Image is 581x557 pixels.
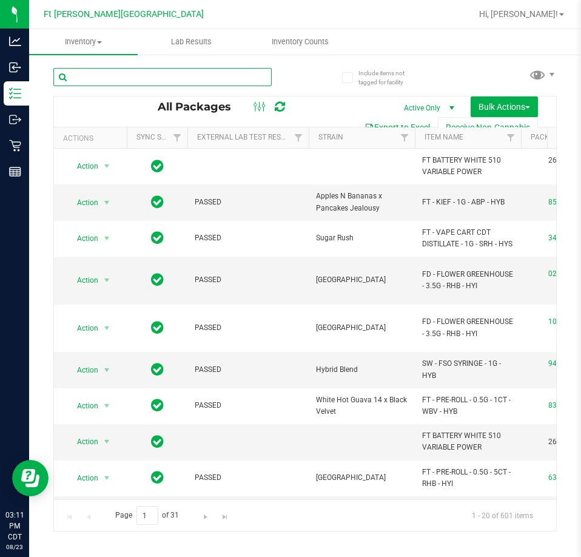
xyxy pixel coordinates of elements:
span: Action [66,433,99,450]
button: Bulk Actions [471,96,538,117]
span: PASSED [195,197,301,208]
span: PASSED [195,274,301,286]
span: In Sync [151,397,164,414]
span: FT - PRE-ROLL - 0.5G - 1CT - WBV - HYB [422,394,514,417]
span: Action [66,362,99,379]
input: 1 [136,506,158,525]
span: PASSED [195,472,301,484]
span: select [99,230,115,247]
span: FT BATTERY WHITE 510 VARIABLE POWER [422,155,514,178]
iframe: Resource center [12,460,49,496]
a: Item Name [425,133,463,141]
a: Lab Results [138,29,246,55]
span: Action [66,158,99,175]
span: select [99,320,115,337]
span: Inventory [29,36,138,47]
span: FT - VAPE CART CDT DISTILLATE - 1G - SRH - HYS [422,227,514,250]
a: Go to the last page [216,506,233,522]
a: Filter [289,127,309,148]
span: Action [66,194,99,211]
span: In Sync [151,433,164,450]
span: select [99,194,115,211]
span: Ft [PERSON_NAME][GEOGRAPHIC_DATA] [44,9,204,19]
div: Actions [63,134,122,143]
a: Filter [501,127,521,148]
span: Lab Results [155,36,228,47]
span: FD - FLOWER GREENHOUSE - 3.5G - RHB - HYI [422,316,514,339]
span: [GEOGRAPHIC_DATA] [316,472,408,484]
button: Receive Non-Cannabis [438,117,538,138]
span: PASSED [195,364,301,376]
a: External Lab Test Result [197,133,292,141]
span: In Sync [151,319,164,336]
button: Export to Excel [357,117,438,138]
span: Action [66,230,99,247]
span: select [99,433,115,450]
span: In Sync [151,158,164,175]
a: Go to the next page [197,506,215,522]
span: PASSED [195,400,301,411]
span: select [99,397,115,414]
span: In Sync [151,271,164,288]
span: All Packages [158,100,243,113]
inline-svg: Analytics [9,35,21,47]
p: 08/23 [5,542,24,552]
a: Filter [167,127,187,148]
span: Hi, [PERSON_NAME]! [479,9,558,19]
span: In Sync [151,194,164,211]
span: select [99,272,115,289]
span: 1 - 20 of 601 items [462,506,543,524]
span: select [99,362,115,379]
inline-svg: Retail [9,140,21,152]
p: 03:11 PM CDT [5,510,24,542]
span: FT - PRE-ROLL - 0.5G - 5CT - RHB - HYI [422,467,514,490]
span: Sugar Rush [316,232,408,244]
span: In Sync [151,469,164,486]
span: FD - FLOWER GREENHOUSE - 3.5G - RHB - HYI [422,269,514,292]
span: FT - KIEF - 1G - ABP - HYB [422,197,514,208]
inline-svg: Outbound [9,113,21,126]
span: Include items not tagged for facility [358,69,419,87]
span: In Sync [151,361,164,378]
inline-svg: Reports [9,166,21,178]
span: Action [66,397,99,414]
span: In Sync [151,229,164,246]
span: PASSED [195,322,301,334]
span: Bulk Actions [479,102,530,112]
inline-svg: Inbound [9,61,21,73]
span: SW - FSO SYRINGE - 1G - HYB [422,358,514,381]
span: Apples N Bananas x Pancakes Jealousy [316,191,408,214]
span: White Hot Guava 14 x Black Velvet [316,394,408,417]
a: Strain [318,133,343,141]
span: PASSED [195,232,301,244]
span: [GEOGRAPHIC_DATA] [316,274,408,286]
input: Search Package ID, Item Name, SKU, Lot or Part Number... [53,68,272,86]
span: FT BATTERY WHITE 510 VARIABLE POWER [422,430,514,453]
span: Hybrid Blend [316,364,408,376]
span: select [99,158,115,175]
span: Action [66,272,99,289]
span: [GEOGRAPHIC_DATA] [316,322,408,334]
a: Sync Status [136,133,183,141]
span: Page of 31 [105,506,189,525]
a: Package ID [531,133,572,141]
span: select [99,470,115,487]
a: Inventory Counts [246,29,354,55]
a: Filter [395,127,415,148]
span: Action [66,320,99,337]
inline-svg: Inventory [9,87,21,100]
a: Inventory [29,29,138,55]
span: Inventory Counts [255,36,345,47]
span: Action [66,470,99,487]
